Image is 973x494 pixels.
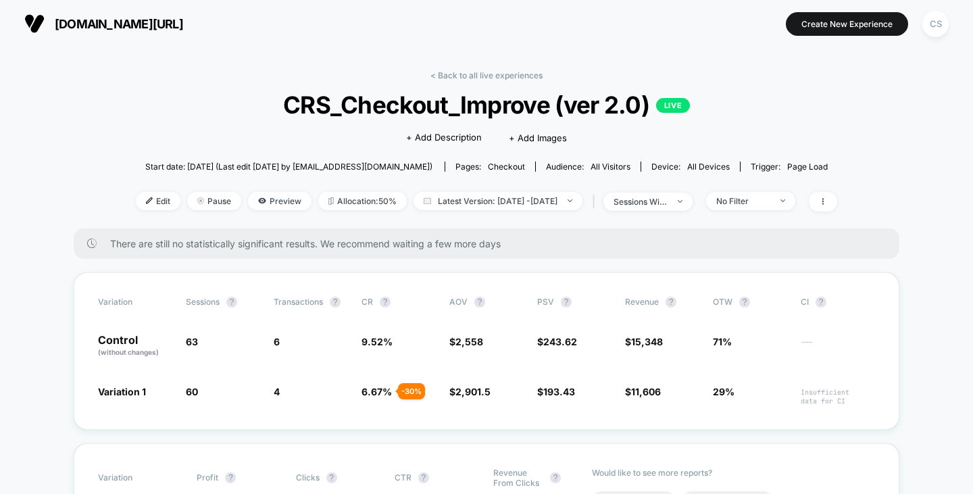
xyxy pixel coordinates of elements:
span: $ [625,386,661,397]
span: all devices [687,162,730,172]
span: 63 [186,336,198,347]
button: ? [666,297,676,307]
div: - 30 % [398,383,425,399]
span: $ [625,336,663,347]
button: [DOMAIN_NAME][URL] [20,13,187,34]
button: ? [550,472,561,483]
button: ? [226,297,237,307]
span: 6 [274,336,280,347]
button: ? [326,472,337,483]
span: Edit [136,192,180,210]
div: Trigger: [751,162,828,172]
button: ? [330,297,341,307]
button: ? [739,297,750,307]
span: 9.52 % [361,336,393,347]
span: + Add Images [509,132,567,143]
span: Preview [248,192,311,210]
span: Latest Version: [DATE] - [DATE] [414,192,582,210]
div: Audience: [546,162,630,172]
span: Variation [98,468,172,488]
img: end [780,199,785,202]
span: Allocation: 50% [318,192,407,210]
span: 243.62 [543,336,577,347]
img: end [568,199,572,202]
span: CR [361,297,373,307]
button: ? [225,472,236,483]
div: sessions with impression [614,197,668,207]
span: Sessions [186,297,220,307]
span: Pause [187,192,241,210]
span: Revenue From Clicks [493,468,543,488]
span: Start date: [DATE] (Last edit [DATE] by [EMAIL_ADDRESS][DOMAIN_NAME]) [145,162,432,172]
span: Insufficient data for CI [801,388,875,405]
div: CS [922,11,949,37]
span: AOV [449,297,468,307]
span: Variation [98,297,172,307]
span: 15,348 [631,336,663,347]
span: + Add Description [406,131,482,145]
span: 193.43 [543,386,575,397]
span: $ [449,386,491,397]
img: rebalance [328,197,334,205]
span: Transactions [274,297,323,307]
span: 60 [186,386,198,397]
span: CRS_Checkout_Improve (ver 2.0) [171,91,802,119]
button: ? [474,297,485,307]
span: 4 [274,386,280,397]
span: $ [537,386,575,397]
button: CS [918,10,953,38]
span: [DOMAIN_NAME][URL] [55,17,183,31]
span: CTR [395,472,411,483]
span: checkout [488,162,525,172]
span: 71% [713,336,732,347]
span: OTW [713,297,787,307]
span: 2,558 [455,336,483,347]
span: Clicks [296,472,320,483]
div: Pages: [455,162,525,172]
span: 2,901.5 [455,386,491,397]
span: $ [449,336,483,347]
div: No Filter [716,196,770,206]
img: calendar [424,197,431,204]
span: Profit [197,472,218,483]
a: < Back to all live experiences [430,70,543,80]
button: Create New Experience [786,12,908,36]
span: 29% [713,386,734,397]
p: LIVE [656,98,690,113]
button: ? [418,472,429,483]
span: CI [801,297,875,307]
span: There are still no statistically significant results. We recommend waiting a few more days [110,238,872,249]
span: $ [537,336,577,347]
img: edit [146,197,153,204]
span: Page Load [787,162,828,172]
span: --- [801,338,875,357]
span: Revenue [625,297,659,307]
span: Variation 1 [98,386,146,397]
img: end [678,200,682,203]
span: 6.67 % [361,386,392,397]
button: ? [380,297,391,307]
img: Visually logo [24,14,45,34]
span: PSV [537,297,554,307]
span: | [589,192,603,212]
span: 11,606 [631,386,661,397]
span: (without changes) [98,348,159,356]
button: ? [816,297,826,307]
img: end [197,197,204,204]
p: Would like to see more reports? [592,468,875,478]
span: All Visitors [591,162,630,172]
p: Control [98,335,172,357]
span: Device: [641,162,740,172]
button: ? [561,297,572,307]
